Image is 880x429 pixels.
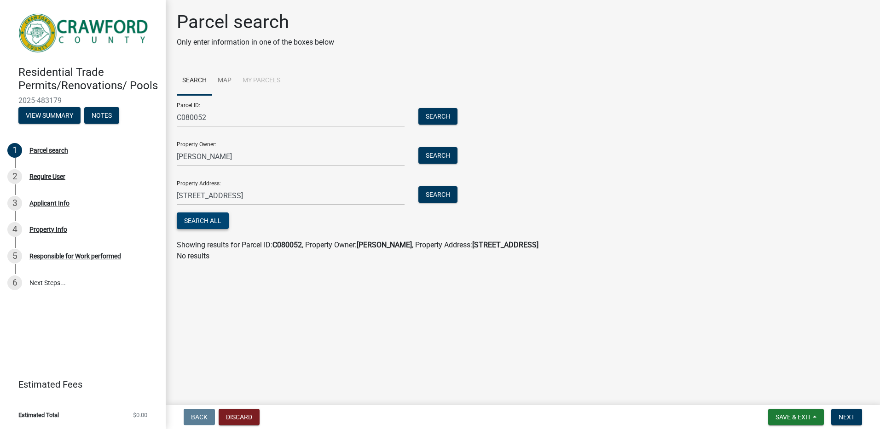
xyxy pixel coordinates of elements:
button: Search All [177,212,229,229]
button: Back [184,409,215,425]
a: Estimated Fees [7,375,151,394]
h1: Parcel search [177,11,334,33]
div: 2 [7,169,22,184]
strong: [STREET_ADDRESS] [472,240,538,249]
div: Showing results for Parcel ID: , Property Owner: , Property Address: [177,240,869,251]
div: Applicant Info [29,200,69,206]
button: View Summary [18,107,81,124]
p: Only enter information in one of the boxes below [177,37,334,48]
div: 4 [7,222,22,237]
div: Require User [29,173,65,180]
button: Next [831,409,862,425]
p: No results [177,251,869,262]
button: Search [418,108,457,125]
a: Map [212,66,237,96]
span: Save & Exit [776,413,811,421]
strong: C080052 [272,240,302,249]
wm-modal-confirm: Notes [84,112,119,120]
img: Crawford County, Georgia [18,10,151,56]
span: 2025-483179 [18,96,147,105]
div: 6 [7,275,22,290]
div: 1 [7,143,22,158]
button: Save & Exit [768,409,824,425]
span: $0.00 [133,412,147,418]
span: Next [839,413,855,421]
div: Property Info [29,226,67,233]
h4: Residential Trade Permits/Renovations/ Pools [18,66,158,92]
span: Back [191,413,208,421]
wm-modal-confirm: Summary [18,112,81,120]
a: Search [177,66,212,96]
button: Discard [219,409,260,425]
div: 3 [7,196,22,211]
button: Notes [84,107,119,124]
div: Responsible for Work performed [29,253,121,259]
span: Estimated Total [18,412,59,418]
div: Parcel search [29,147,68,154]
button: Search [418,186,457,203]
strong: [PERSON_NAME] [357,240,412,249]
button: Search [418,147,457,164]
div: 5 [7,249,22,263]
